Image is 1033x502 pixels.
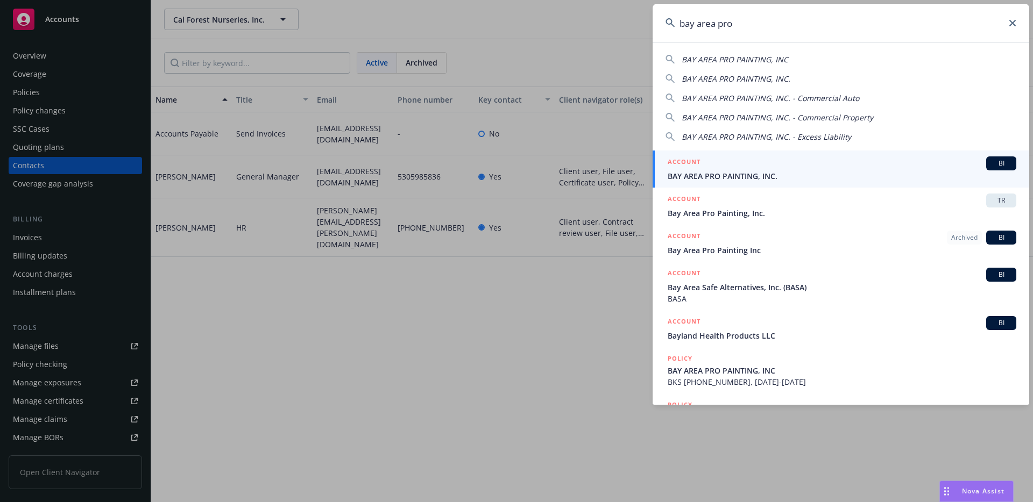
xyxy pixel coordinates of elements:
span: BAY AREA PRO PAINTING, INC [668,365,1016,376]
h5: POLICY [668,353,692,364]
div: Drag to move [940,481,953,501]
h5: ACCOUNT [668,268,701,281]
h5: ACCOUNT [668,316,701,329]
span: BASA [668,293,1016,304]
h5: ACCOUNT [668,156,701,169]
a: ACCOUNTTRBay Area Pro Painting, Inc. [653,188,1029,225]
span: BI [990,159,1012,168]
span: Bay Area Safe Alternatives, Inc. (BASA) [668,282,1016,293]
span: BAY AREA PRO PAINTING, INC. - Commercial Auto [682,93,859,103]
a: ACCOUNTArchivedBIBay Area Pro Painting Inc [653,225,1029,262]
span: BKS [PHONE_NUMBER], [DATE]-[DATE] [668,376,1016,388]
span: BAY AREA PRO PAINTING, INC. - Excess Liability [682,132,851,142]
span: Nova Assist [962,486,1004,496]
a: ACCOUNTBIBay Area Safe Alternatives, Inc. (BASA)BASA [653,262,1029,310]
span: BAY AREA PRO PAINTING, INC [682,54,788,64]
a: ACCOUNTBIBAY AREA PRO PAINTING, INC. [653,150,1029,188]
span: Bay Area Pro Painting Inc [668,245,1016,256]
h5: ACCOUNT [668,231,701,243]
span: BAY AREA PRO PAINTING, INC. - Commercial Property [682,112,873,123]
span: Bay Area Pro Painting, Inc. [668,207,1016,219]
button: Nova Assist [939,481,1014,502]
span: BI [990,270,1012,279]
span: Archived [951,233,978,242]
span: TR [990,196,1012,205]
h5: POLICY [668,399,692,410]
a: POLICYBAY AREA PRO PAINTING, INCBKS [PHONE_NUMBER], [DATE]-[DATE] [653,347,1029,393]
span: BI [990,233,1012,242]
span: BI [990,318,1012,328]
a: POLICY [653,393,1029,440]
input: Search... [653,4,1029,42]
span: BAY AREA PRO PAINTING, INC. [682,74,790,84]
span: Bayland Health Products LLC [668,330,1016,341]
a: ACCOUNTBIBayland Health Products LLC [653,310,1029,347]
span: BAY AREA PRO PAINTING, INC. [668,170,1016,182]
h5: ACCOUNT [668,193,701,206]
